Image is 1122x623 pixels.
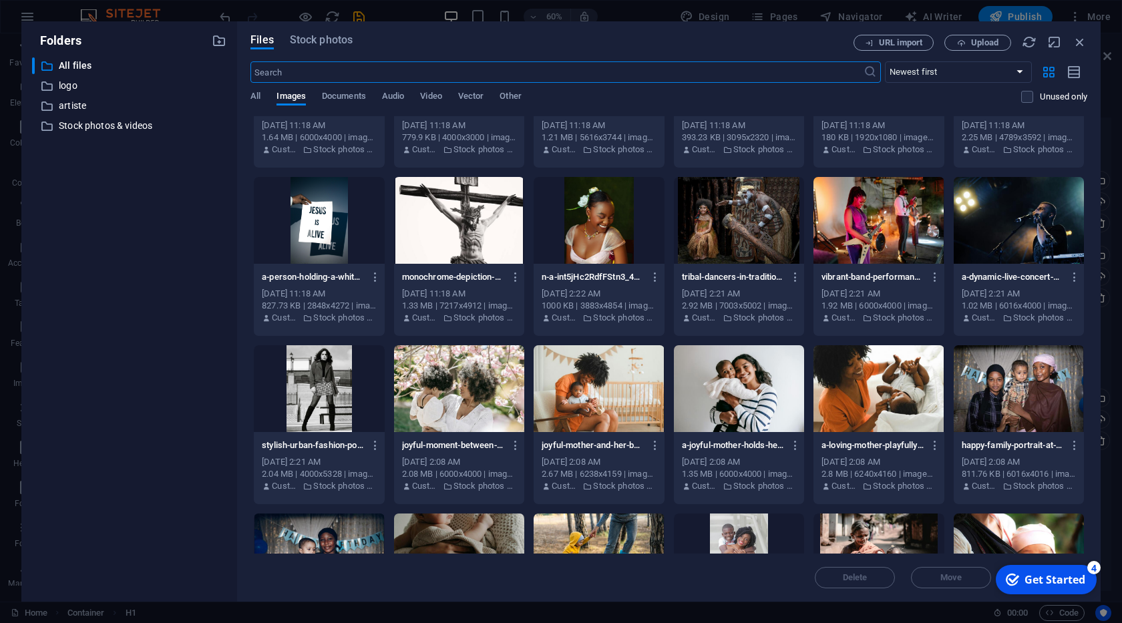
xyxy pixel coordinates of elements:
[1047,35,1062,49] i: Minimize
[402,480,516,492] div: By: Customer | Folder: Stock photos & videos
[831,480,859,492] p: Customer
[412,480,439,492] p: Customer
[382,88,404,107] span: Audio
[682,144,796,156] div: By: Customer | Folder: Stock photos & videos
[542,271,644,283] p: n-a-int5jHc2RdfFStn3_4Rh3Q.jpeg
[552,480,579,492] p: Customer
[262,120,376,132] div: [DATE] 11:18 AM
[962,480,1076,492] div: By: Customer | Folder: Stock photos & videos
[972,144,999,156] p: Customer
[542,439,644,451] p: joyful-mother-and-her-baby-enjoy-playtime-in-a-cozy-nursery-setting-creating-a-warm-family-moment...
[873,480,936,492] p: Stock photos & videos
[962,132,1076,144] div: 2.25 MB | 4789x3592 | image/jpeg
[313,144,376,156] p: Stock photos & videos
[500,88,521,107] span: Other
[972,480,999,492] p: Customer
[542,288,656,300] div: [DATE] 2:22 AM
[458,88,484,107] span: Vector
[821,439,924,451] p: a-loving-mother-playfully-engages-with-her-baby-on-a-bed-showing-warmth-and-happiness-ip05pVxSKvo...
[821,312,936,324] div: By: Customer | Folder: Stock photos & videos
[32,57,35,74] div: ​
[453,480,516,492] p: Stock photos & videos
[821,144,936,156] div: By: Customer | Folder: Stock photos & videos
[212,33,226,48] i: Create new folder
[682,271,784,283] p: tribal-dancers-in-traditional-attire-performing-cultural-rituals-indoors-uoFqBXN1Zk1HO0YPCmG1Vg.jpeg
[542,480,656,492] div: By: Customer | Folder: Stock photos & videos
[962,300,1076,312] div: 1.02 MB | 6016x4000 | image/jpeg
[402,271,504,283] p: monochrome-depiction-of-jesus-crucified-showcasing-religious-artistry-and-sacrifice-QBlH4MmAicbNB...
[262,271,364,283] p: a-person-holding-a-white-paper-with-the-message-jesus-is-alive-against-a-blue-background-tdOX61Np...
[821,132,936,144] div: 180 KB | 1920x1080 | image/jpeg
[412,144,439,156] p: Customer
[682,288,796,300] div: [DATE] 2:21 AM
[453,312,516,324] p: Stock photos & videos
[1013,144,1076,156] p: Stock photos & videos
[1073,35,1087,49] i: Close
[1013,312,1076,324] p: Stock photos & videos
[59,78,202,93] p: logo
[682,132,796,144] div: 393.23 KB | 3095x2320 | image/jpeg
[402,132,516,144] div: 779.9 KB | 4000x3000 | image/jpeg
[542,132,656,144] div: 1.21 MB | 5616x3744 | image/jpeg
[962,271,1064,283] p: a-dynamic-live-concert-performance-of-a-male-singer-with-band-under-bright-stage-lights-WK9y1K-O-...
[682,120,796,132] div: [DATE] 11:18 AM
[250,32,274,48] span: Files
[873,144,936,156] p: Stock photos & videos
[272,480,299,492] p: Customer
[250,61,863,83] input: Search
[542,456,656,468] div: [DATE] 2:08 AM
[962,468,1076,480] div: 811.76 KB | 6016x4016 | image/jpeg
[322,88,366,107] span: Documents
[290,32,353,48] span: Stock photos
[821,468,936,480] div: 2.8 MB | 6240x4160 | image/jpeg
[593,312,656,324] p: Stock photos & videos
[262,439,364,451] p: stylish-urban-fashion-portrait-of-a-young-woman-in-atlanta-ga-with-a-vintage-vibe-lFNQhu25KvOiQKo...
[733,144,796,156] p: Stock photos & videos
[32,77,226,94] div: logo
[962,144,1076,156] div: By: Customer | Folder: Stock photos & videos
[542,312,656,324] div: By: Customer | Folder: Stock photos & videos
[821,300,936,312] div: 1.92 MB | 6000x4000 | image/jpeg
[962,456,1076,468] div: [DATE] 2:08 AM
[593,144,656,156] p: Stock photos & videos
[402,120,516,132] div: [DATE] 11:18 AM
[552,144,579,156] p: Customer
[402,144,516,156] div: By: Customer | Folder: Stock photos & videos
[831,144,859,156] p: Customer
[420,88,441,107] span: Video
[821,271,924,283] p: vibrant-band-performance-with-guitarists-and-a-singer-on-a-smoky-stage-BtaWRFVBFMEyBbUyITkL7w.jpeg
[402,468,516,480] div: 2.08 MB | 6000x4000 | image/jpeg
[453,144,516,156] p: Stock photos & videos
[542,468,656,480] div: 2.67 MB | 6238x4159 | image/jpeg
[542,120,656,132] div: [DATE] 11:18 AM
[821,480,936,492] div: By: Customer | Folder: Stock photos & videos
[692,144,719,156] p: Customer
[262,132,376,144] div: 1.64 MB | 6000x4000 | image/jpeg
[30,13,91,27] div: Get Started
[262,468,376,480] div: 2.04 MB | 4000x5328 | image/jpeg
[542,300,656,312] div: 1000 KB | 3883x4854 | image/jpeg
[402,312,516,324] div: By: Customer | Folder: Stock photos & videos
[854,35,934,51] button: URL import
[692,312,719,324] p: Customer
[962,312,1076,324] div: By: Customer | Folder: Stock photos & videos
[262,288,376,300] div: [DATE] 11:18 AM
[59,118,202,134] p: Stock photos & videos
[682,456,796,468] div: [DATE] 2:08 AM
[59,98,202,114] p: artiste
[59,58,202,73] p: All files
[692,480,719,492] p: Customer
[313,312,376,324] p: Stock photos & videos
[1013,480,1076,492] p: Stock photos & videos
[262,480,376,492] div: By: Customer | Folder: Stock photos & videos
[262,312,376,324] div: By: Customer | Folder: Stock photos & videos
[972,312,999,324] p: Customer
[32,97,226,114] div: artiste
[272,312,299,324] p: Customer
[593,480,656,492] p: Stock photos & videos
[250,88,260,107] span: All
[682,439,784,451] p: a-joyful-mother-holds-her-smiling-baby-in-a-cozy-indoor-setting-JOJdrFIyGcNYgI0OLDvM5w.jpeg
[276,88,306,107] span: Images
[402,300,516,312] div: 1.33 MB | 7217x4912 | image/jpeg
[733,312,796,324] p: Stock photos & videos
